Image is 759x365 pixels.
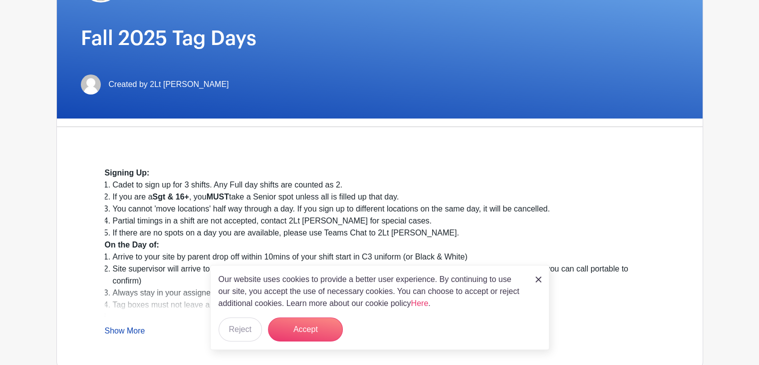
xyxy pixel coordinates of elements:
[535,276,541,282] img: close_button-5f87c8562297e5c2d7936805f587ecaba9071eb48480494691a3f1689db116b3.svg
[113,203,655,215] li: You cannot 'move locations' half way through a day. If you sign up to different locations on the ...
[81,26,679,50] h1: Fall 2025 Tag Days
[219,273,525,309] p: Our website uses cookies to provide a better user experience. By continuing to use our site, you ...
[113,191,655,203] li: If you are a , you take a Senior spot unless all is filled up that day.
[411,299,429,307] a: Here
[113,263,655,287] li: Site supervisor will arrive to assign a box per shift. (Note: If no site supervisor arrive more t...
[113,179,655,191] li: Cadet to sign up for 3 shifts. Any Full day shifts are counted as 2.
[105,326,145,339] a: Show More
[109,78,229,90] span: Created by 2Lt [PERSON_NAME]
[207,192,229,201] strong: MUST
[268,317,343,341] button: Accept
[105,240,159,249] strong: On the Day of:
[105,168,150,177] strong: Signing Up:
[113,215,655,227] li: Partial timings in a shift are not accepted, contact 2Lt [PERSON_NAME] for special cases.
[113,227,655,239] li: If there are no spots on a day you are available, please use Teams Chat to 2Lt [PERSON_NAME].
[113,299,655,311] li: Tag boxes must not leave assigned location, and cannot be unattended.
[113,311,655,323] li: You must sign out with site supervisors at end of each shift.
[113,287,655,299] li: Always stay in your assigned pairs, and location.
[153,192,189,201] strong: Sgt & 16+
[113,251,655,263] li: Arrive to your site by parent drop off within 10mins of your shift start in C3 uniform (or Black ...
[81,74,101,94] img: default-ce2991bfa6775e67f084385cd625a349d9dcbb7a52a09fb2fda1e96e2d18dcdb.png
[219,317,262,341] button: Reject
